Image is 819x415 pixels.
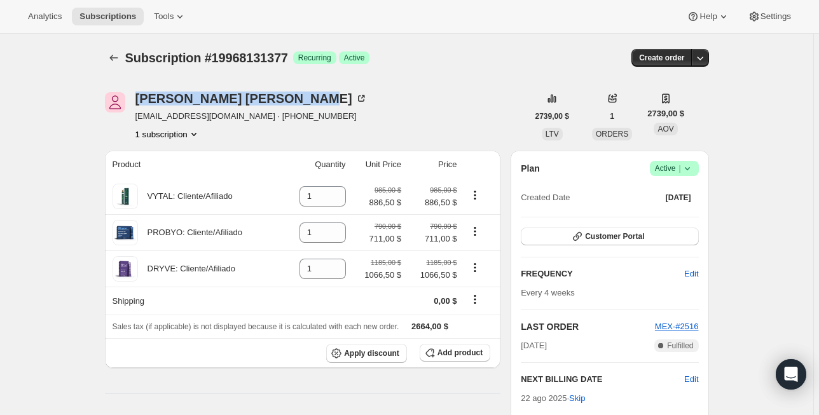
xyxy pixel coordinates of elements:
div: DRYVE: Cliente/Afiliado [138,262,236,275]
button: Add product [420,344,490,362]
span: [EMAIL_ADDRESS][DOMAIN_NAME] · [PHONE_NUMBER] [135,110,368,123]
span: ORDERS [596,130,628,139]
span: Recurring [298,53,331,63]
div: [PERSON_NAME] [PERSON_NAME] [135,92,368,105]
div: PROBYO: Cliente/Afiliado [138,226,243,239]
img: product img [113,220,138,245]
th: Quantity [282,151,349,179]
small: 985,00 $ [375,186,401,194]
span: AOV [657,125,673,133]
span: Created Date [521,191,570,204]
button: MEX-#2516 [655,320,699,333]
span: 711,00 $ [369,233,401,245]
button: Subscriptions [72,8,144,25]
button: [DATE] [658,189,699,207]
span: Tools [154,11,174,22]
button: Product actions [135,128,200,140]
span: Fulfilled [667,341,693,351]
button: Tools [146,8,194,25]
span: Every 4 weeks [521,288,575,297]
th: Price [405,151,460,179]
span: Subscription #19968131377 [125,51,288,65]
span: 886,50 $ [409,196,457,209]
th: Product [105,151,282,179]
span: 1 [610,111,614,121]
button: Apply discount [326,344,407,363]
small: 1185,00 $ [426,259,457,266]
span: 1066,50 $ [364,269,401,282]
h2: LAST ORDER [521,320,655,333]
span: Help [699,11,717,22]
span: 1066,50 $ [409,269,457,282]
th: Unit Price [350,151,405,179]
span: Customer Portal [585,231,644,242]
button: Create order [631,49,692,67]
button: Product actions [465,261,485,275]
span: Create order [639,53,684,63]
button: Analytics [20,8,69,25]
span: Active [655,162,694,175]
button: Edit [684,373,698,386]
span: 886,50 $ [369,196,401,209]
button: Subscriptions [105,49,123,67]
th: Shipping [105,287,282,315]
button: Help [679,8,737,25]
span: Sales tax (if applicable) is not displayed because it is calculated with each new order. [113,322,399,331]
small: 1185,00 $ [371,259,401,266]
span: Add product [437,348,483,358]
span: Settings [761,11,791,22]
span: 2739,00 $ [535,111,569,121]
span: | [678,163,680,173]
small: 985,00 $ [430,186,457,194]
small: 790,00 $ [430,222,457,230]
span: Skip [569,392,585,405]
span: [DATE] [666,193,691,203]
div: VYTAL: Cliente/Afiliado [138,190,233,203]
a: MEX-#2516 [655,322,699,331]
span: 2664,00 $ [411,322,448,331]
span: Apply discount [344,348,399,358]
button: Settings [740,8,799,25]
button: 2739,00 $ [528,107,577,125]
span: José Luis Rey Ramírez [105,92,125,112]
span: 0,00 $ [434,296,457,306]
button: Product actions [465,224,485,238]
button: Edit [677,264,706,284]
button: Shipping actions [465,292,485,306]
span: Analytics [28,11,62,22]
span: 711,00 $ [409,233,457,245]
small: 790,00 $ [375,222,401,230]
h2: Plan [521,162,540,175]
span: Subscriptions [79,11,136,22]
img: product img [113,256,138,282]
h2: NEXT BILLING DATE [521,373,684,386]
button: Product actions [465,188,485,202]
button: Customer Portal [521,228,698,245]
span: [DATE] [521,339,547,352]
span: Active [344,53,365,63]
div: Open Intercom Messenger [776,359,806,390]
span: LTV [546,130,559,139]
button: 1 [602,107,622,125]
span: 2739,00 $ [647,107,684,120]
span: Edit [684,268,698,280]
h2: FREQUENCY [521,268,684,280]
button: Skip [561,388,593,409]
img: product img [113,184,138,209]
span: 22 ago 2025 · [521,393,585,403]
